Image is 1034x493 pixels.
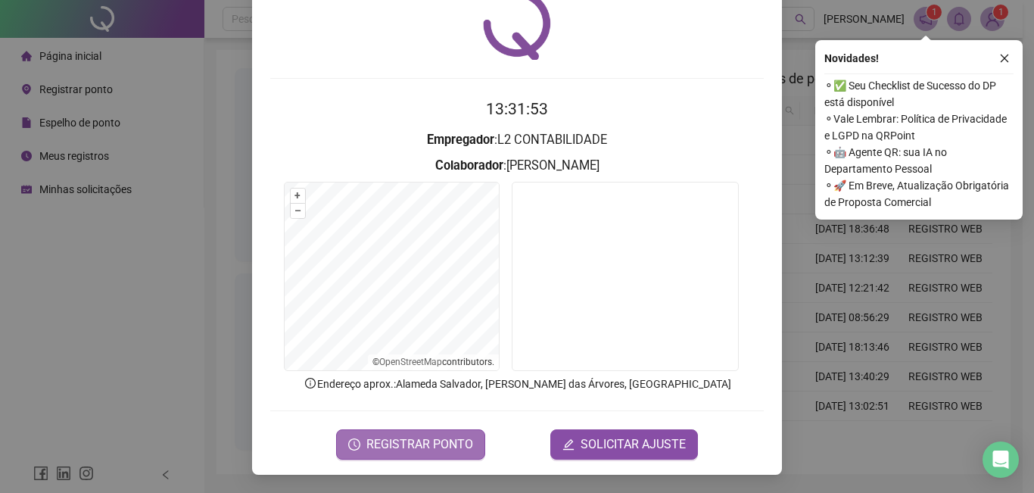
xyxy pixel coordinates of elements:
[824,144,1014,177] span: ⚬ 🤖 Agente QR: sua IA no Departamento Pessoal
[824,77,1014,111] span: ⚬ ✅ Seu Checklist de Sucesso do DP está disponível
[435,158,503,173] strong: Colaborador
[336,429,485,460] button: REGISTRAR PONTO
[270,376,764,392] p: Endereço aprox. : Alameda Salvador, [PERSON_NAME] das Árvores, [GEOGRAPHIC_DATA]
[983,442,1019,478] div: Open Intercom Messenger
[999,53,1010,64] span: close
[550,429,698,460] button: editSOLICITAR AJUSTE
[304,376,317,390] span: info-circle
[270,156,764,176] h3: : [PERSON_NAME]
[581,435,686,454] span: SOLICITAR AJUSTE
[270,130,764,150] h3: : L2 CONTABILIDADE
[291,204,305,218] button: –
[366,435,473,454] span: REGISTRAR PONTO
[824,50,879,67] span: Novidades !
[427,133,494,147] strong: Empregador
[379,357,442,367] a: OpenStreetMap
[372,357,494,367] li: © contributors.
[348,438,360,451] span: clock-circle
[291,189,305,203] button: +
[824,177,1014,211] span: ⚬ 🚀 Em Breve, Atualização Obrigatória de Proposta Comercial
[562,438,575,451] span: edit
[486,100,548,118] time: 13:31:53
[824,111,1014,144] span: ⚬ Vale Lembrar: Política de Privacidade e LGPD na QRPoint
